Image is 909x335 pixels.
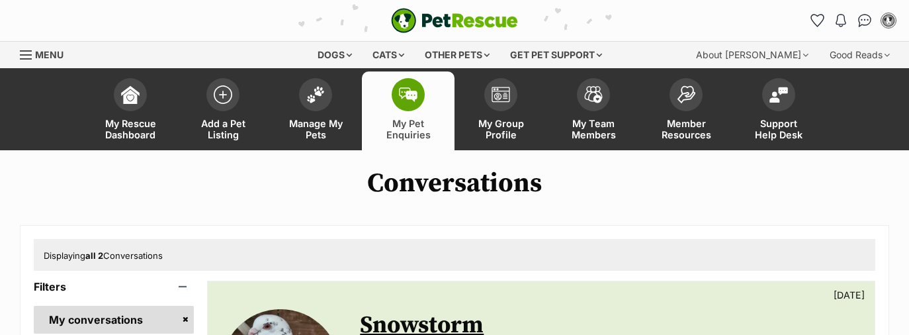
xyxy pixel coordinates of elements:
button: My account [878,10,899,31]
span: My Group Profile [471,118,531,140]
span: My Team Members [564,118,623,140]
a: PetRescue [391,8,518,33]
a: Add a Pet Listing [177,72,269,150]
img: help-desk-icon-fdf02630f3aa405de69fd3d07c3f3aa587a6932b1a1747fa1d2bba05be0121f9.svg [769,87,788,103]
img: dashboard-icon-eb2f2d2d3e046f16d808141f083e7271f6b2e854fb5c12c21221c1fb7104beca.svg [121,85,140,104]
img: manage-my-pets-icon-02211641906a0b7f246fdf0571729dbe1e7629f14944591b6c1af311fb30b64b.svg [306,86,325,103]
a: My Rescue Dashboard [84,72,177,150]
a: My Team Members [547,72,640,150]
span: Manage My Pets [286,118,345,140]
a: Conversations [854,10,875,31]
a: Favourites [806,10,828,31]
button: Notifications [830,10,851,31]
img: logo-e224e6f780fb5917bec1dbf3a21bbac754714ae5b6737aabdf751b685950b380.svg [391,8,518,33]
div: About [PERSON_NAME] [687,42,818,68]
div: Dogs [308,42,361,68]
img: notifications-46538b983faf8c2785f20acdc204bb7945ddae34d4c08c2a6579f10ce5e182be.svg [836,14,846,27]
a: My Group Profile [455,72,547,150]
img: group-profile-icon-3fa3cf56718a62981997c0bc7e787c4b2cf8bcc04b72c1350f741eb67cf2f40e.svg [492,87,510,103]
span: Menu [35,49,64,60]
img: add-pet-listing-icon-0afa8454b4691262ce3f59096e99ab1cd57d4a30225e0717b998d2c9b9846f56.svg [214,85,232,104]
div: Other pets [415,42,499,68]
span: Member Resources [656,118,716,140]
span: Add a Pet Listing [193,118,253,140]
span: Support Help Desk [749,118,808,140]
a: Support Help Desk [732,72,825,150]
p: [DATE] [834,288,865,302]
img: pet-enquiries-icon-7e3ad2cf08bfb03b45e93fb7055b45f3efa6380592205ae92323e6603595dc1f.svg [399,87,417,102]
img: team-members-icon-5396bd8760b3fe7c0b43da4ab00e1e3bb1a5d9ba89233759b79545d2d3fc5d0d.svg [584,86,603,103]
div: Cats [363,42,413,68]
img: Sonja Olsen profile pic [882,14,895,27]
a: Menu [20,42,73,66]
div: Get pet support [501,42,611,68]
span: Displaying Conversations [44,250,163,261]
span: My Rescue Dashboard [101,118,160,140]
a: My Pet Enquiries [362,72,455,150]
img: chat-41dd97257d64d25036548639549fe6c8038ab92f7586957e7f3b1b290dea8141.svg [858,14,872,27]
img: member-resources-icon-8e73f808a243e03378d46382f2149f9095a855e16c252ad45f914b54edf8863c.svg [677,85,695,103]
ul: Account quick links [806,10,899,31]
a: Member Resources [640,72,732,150]
a: Manage My Pets [269,72,362,150]
span: My Pet Enquiries [378,118,438,140]
div: Good Reads [820,42,899,68]
strong: all 2 [85,250,103,261]
a: My conversations [34,306,194,334]
header: Filters [34,281,194,293]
